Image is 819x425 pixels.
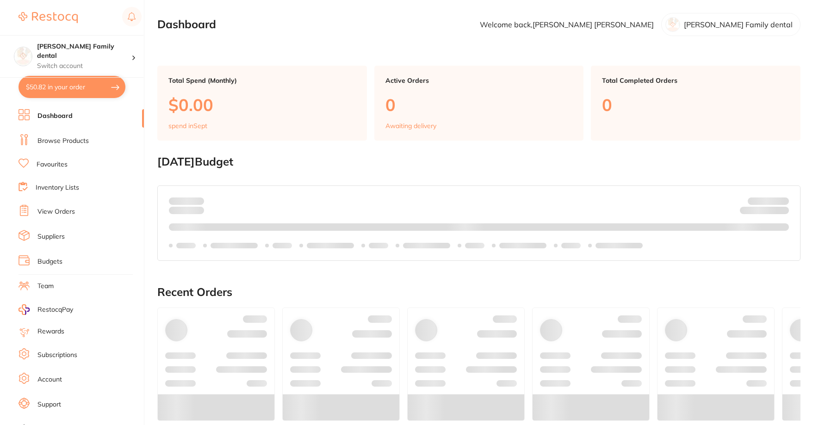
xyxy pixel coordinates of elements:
a: Budgets [37,257,62,266]
a: Account [37,375,62,384]
a: Total Spend (Monthly)$0.00spend inSept [157,66,367,141]
p: Labels extended [596,242,643,249]
p: Total Spend (Monthly) [168,77,356,84]
p: 0 [385,95,573,114]
h2: [DATE] Budget [157,155,800,168]
img: Westbrook Family dental [14,47,32,65]
p: Labels [369,242,388,249]
p: Labels [176,242,196,249]
p: Labels [561,242,581,249]
p: Spent: [169,197,204,204]
p: Total Completed Orders [602,77,789,84]
a: Subscriptions [37,351,77,360]
p: Welcome back, [PERSON_NAME] [PERSON_NAME] [480,20,654,29]
a: Restocq Logo [19,7,78,28]
p: Labels [273,242,292,249]
strong: $NaN [771,197,789,205]
a: Team [37,282,54,291]
p: [PERSON_NAME] Family dental [684,20,793,29]
p: Switch account [37,62,131,71]
a: Browse Products [37,136,89,146]
p: Labels extended [499,242,546,249]
h2: Recent Orders [157,286,800,299]
p: Remaining: [740,205,789,216]
a: Dashboard [37,111,73,121]
a: Total Completed Orders0 [591,66,800,141]
p: 0 [602,95,789,114]
a: RestocqPay [19,304,73,315]
p: Labels extended [211,242,258,249]
strong: $0.00 [773,208,789,216]
p: $0.00 [168,95,356,114]
a: Favourites [37,160,68,169]
p: spend in Sept [168,122,207,129]
button: $50.82 in your order [19,76,125,98]
a: Suppliers [37,232,65,241]
a: Rewards [37,327,64,336]
p: Labels extended [403,242,450,249]
p: month [169,205,204,216]
p: Awaiting delivery [385,122,436,129]
h2: Dashboard [157,18,216,31]
span: RestocqPay [37,305,73,314]
p: Active Orders [385,77,573,84]
h4: Westbrook Family dental [37,42,131,60]
p: Labels extended [307,242,354,249]
p: Budget: [748,197,789,204]
p: Labels [465,242,484,249]
img: Restocq Logo [19,12,78,23]
a: View Orders [37,207,75,216]
a: Support [37,400,61,409]
a: Inventory Lists [36,183,79,192]
strong: $0.00 [188,197,204,205]
img: RestocqPay [19,304,30,315]
a: Active Orders0Awaiting delivery [374,66,584,141]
